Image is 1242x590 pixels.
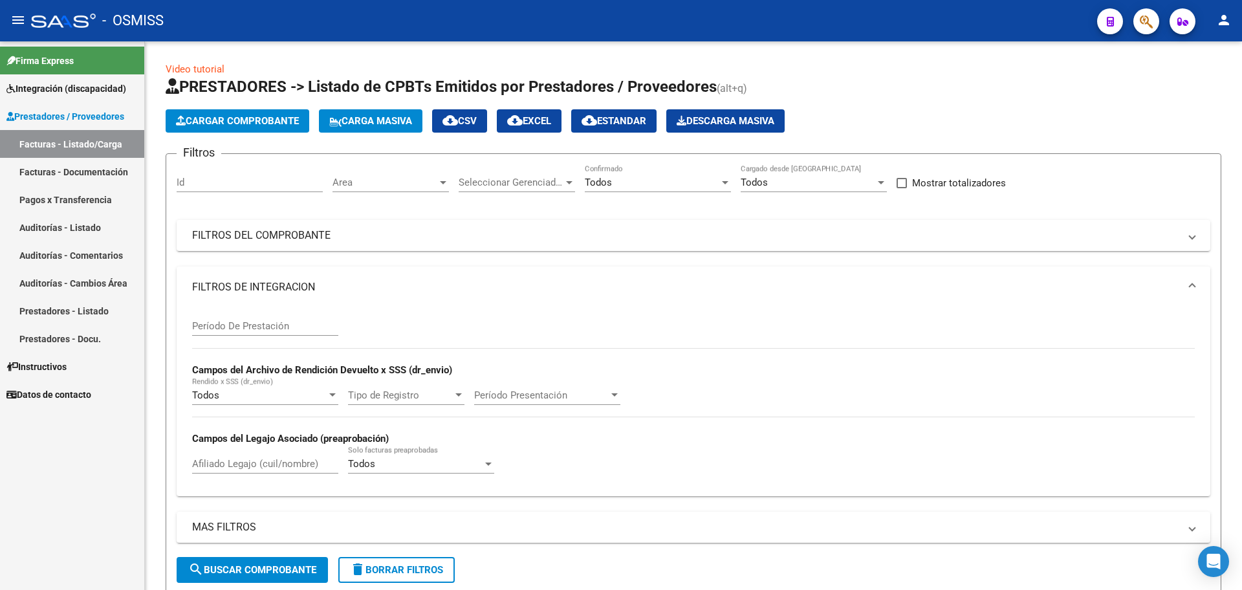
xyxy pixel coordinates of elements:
app-download-masive: Descarga masiva de comprobantes (adjuntos) [666,109,785,133]
mat-expansion-panel-header: FILTROS DE INTEGRACION [177,267,1210,308]
mat-icon: cloud_download [442,113,458,128]
mat-expansion-panel-header: MAS FILTROS [177,512,1210,543]
button: Buscar Comprobante [177,557,328,583]
span: Buscar Comprobante [188,564,316,576]
span: Estandar [582,115,646,127]
span: Area [332,177,437,188]
span: Período Presentación [474,389,609,401]
mat-expansion-panel-header: FILTROS DEL COMPROBANTE [177,220,1210,251]
span: CSV [442,115,477,127]
span: - OSMISS [102,6,164,35]
span: Carga Masiva [329,115,412,127]
mat-icon: menu [10,12,26,28]
strong: Campos del Legajo Asociado (preaprobación) [192,433,389,444]
mat-icon: search [188,562,204,577]
div: FILTROS DE INTEGRACION [177,308,1210,496]
button: CSV [432,109,487,133]
button: Descarga Masiva [666,109,785,133]
span: (alt+q) [717,82,747,94]
span: EXCEL [507,115,551,127]
button: Cargar Comprobante [166,109,309,133]
span: Firma Express [6,54,74,68]
span: Seleccionar Gerenciador [459,177,563,188]
span: Instructivos [6,360,67,374]
button: Carga Masiva [319,109,422,133]
mat-panel-title: FILTROS DEL COMPROBANTE [192,228,1179,243]
div: Open Intercom Messenger [1198,546,1229,577]
span: Tipo de Registro [348,389,453,401]
span: Prestadores / Proveedores [6,109,124,124]
span: Mostrar totalizadores [912,175,1006,191]
mat-panel-title: FILTROS DE INTEGRACION [192,280,1179,294]
mat-icon: cloud_download [582,113,597,128]
button: EXCEL [497,109,561,133]
span: Descarga Masiva [677,115,774,127]
span: Todos [741,177,768,188]
mat-icon: cloud_download [507,113,523,128]
a: Video tutorial [166,63,224,75]
span: Cargar Comprobante [176,115,299,127]
button: Borrar Filtros [338,557,455,583]
span: Todos [192,389,219,401]
span: Todos [348,458,375,470]
button: Estandar [571,109,657,133]
span: Datos de contacto [6,388,91,402]
span: PRESTADORES -> Listado de CPBTs Emitidos por Prestadores / Proveedores [166,78,717,96]
strong: Campos del Archivo de Rendición Devuelto x SSS (dr_envio) [192,364,452,376]
span: Integración (discapacidad) [6,82,126,96]
span: Borrar Filtros [350,564,443,576]
span: Todos [585,177,612,188]
mat-icon: person [1216,12,1232,28]
h3: Filtros [177,144,221,162]
mat-icon: delete [350,562,365,577]
mat-panel-title: MAS FILTROS [192,520,1179,534]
